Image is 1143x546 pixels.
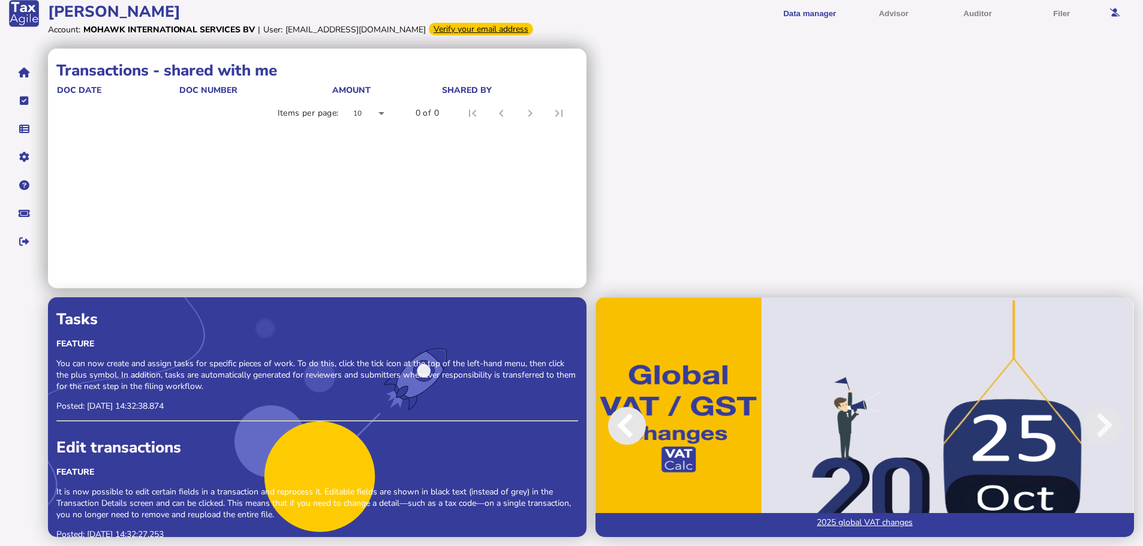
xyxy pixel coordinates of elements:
[56,358,578,392] p: You can now create and assign tasks for specific pieces of work. To do this, click the tick icon ...
[258,24,260,35] div: |
[332,85,441,96] div: Amount
[56,60,578,81] h1: Transactions - shared with me
[429,23,533,35] div: Verify your email address
[83,24,255,35] div: Mohawk International Services BV
[442,85,492,96] div: shared by
[179,85,330,96] div: doc number
[56,529,578,540] p: Posted: [DATE] 14:32:27.253
[11,144,37,170] button: Manage settings
[11,201,37,226] button: Raise a support ticket
[545,99,573,128] button: Last page
[458,99,487,128] button: First page
[48,24,80,35] div: Account:
[285,24,426,35] div: [EMAIL_ADDRESS][DOMAIN_NAME]
[487,99,516,128] button: Previous page
[595,306,696,545] button: Previous
[11,116,37,141] button: Data manager
[263,24,282,35] div: User:
[57,85,101,96] div: doc date
[11,88,37,113] button: Tasks
[278,107,339,119] div: Items per page:
[332,85,371,96] div: Amount
[56,486,578,520] p: It is now possible to edit certain fields in a transaction and reprocess it. Editable fields are ...
[56,309,578,330] div: Tasks
[1110,9,1120,17] i: Email needs to be verified
[179,85,237,96] div: doc number
[1033,306,1134,545] button: Next
[11,173,37,198] button: Help pages
[57,85,178,96] div: doc date
[595,513,1134,537] a: 2025 global VAT changes
[11,229,37,254] button: Sign out
[516,99,545,128] button: Next page
[56,400,578,412] p: Posted: [DATE] 14:32:38.874
[11,60,37,85] button: Home
[56,466,578,478] div: Feature
[48,1,571,22] div: [PERSON_NAME]
[416,107,439,119] div: 0 of 0
[442,85,575,96] div: shared by
[56,338,578,349] div: Feature
[56,437,578,458] div: Edit transactions
[595,297,1134,537] img: Image for blog post: 2025 global VAT changes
